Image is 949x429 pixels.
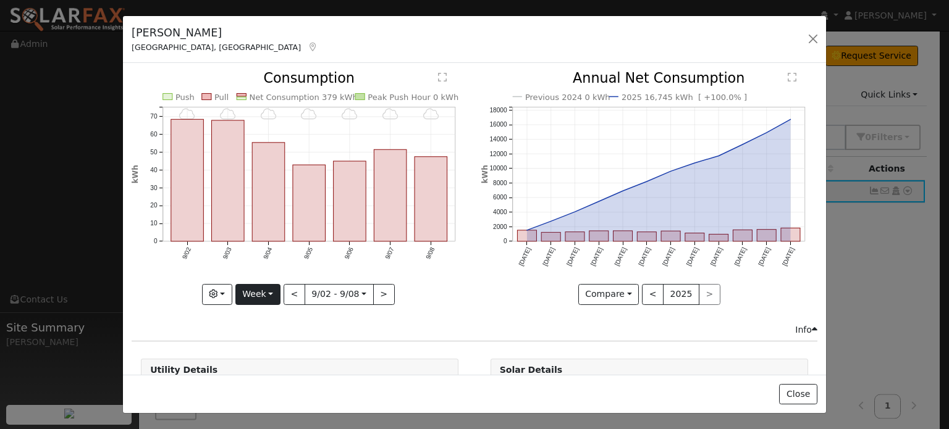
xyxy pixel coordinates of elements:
[214,93,229,102] text: Pull
[284,284,305,305] button: <
[171,120,204,242] rect: onclick=""
[541,246,556,267] text: [DATE]
[781,246,796,267] text: [DATE]
[344,246,355,260] text: 9/06
[661,231,680,242] rect: onclick=""
[525,93,610,102] text: Previous 2024 0 kWh
[578,284,639,305] button: Compare
[642,284,664,305] button: <
[132,25,318,41] h5: [PERSON_NAME]
[154,238,158,245] text: 0
[264,70,355,86] text: Consumption
[132,43,301,52] span: [GEOGRAPHIC_DATA], [GEOGRAPHIC_DATA]
[764,130,769,135] circle: onclick=""
[668,169,673,174] circle: onclick=""
[493,180,507,186] text: 8000
[709,235,728,241] rect: onclick=""
[439,73,447,83] text: 
[175,93,195,102] text: Push
[622,93,747,102] text: 2025 16,745 kWh [ +100.0% ]
[415,157,447,241] rect: onclick=""
[261,108,277,120] i: 9/04 - MostlyCloudy
[493,194,507,201] text: 6000
[541,233,560,242] rect: onclick=""
[373,284,395,305] button: >
[524,228,529,233] circle: onclick=""
[565,246,580,267] text: [DATE]
[489,122,507,128] text: 16000
[517,230,536,241] rect: onclick=""
[637,246,652,267] text: [DATE]
[788,117,793,122] circle: onclick=""
[293,165,326,242] rect: onclick=""
[589,246,604,267] text: [DATE]
[733,246,748,267] text: [DATE]
[503,238,507,245] text: 0
[757,246,772,267] text: [DATE]
[493,209,507,215] text: 4000
[303,246,314,260] text: 9/05
[493,223,507,230] text: 2000
[302,108,318,120] i: 9/05 - MostlyCloudy
[685,246,700,267] text: [DATE]
[613,231,632,241] rect: onclick=""
[788,73,796,83] text: 
[235,284,280,305] button: Week
[572,210,577,215] circle: onclick=""
[637,232,656,241] rect: onclick=""
[795,323,817,336] div: Info
[740,142,745,147] circle: onclick=""
[481,165,489,184] text: kWh
[150,114,158,120] text: 70
[334,161,366,241] rect: onclick=""
[150,131,158,138] text: 60
[222,246,233,260] text: 9/03
[692,160,697,165] circle: onclick=""
[644,179,649,184] circle: onclick=""
[489,136,507,143] text: 14000
[661,246,676,267] text: [DATE]
[500,365,562,375] strong: Solar Details
[384,246,395,260] text: 9/07
[423,108,439,120] i: 9/08 - MostlyCloudy
[382,108,399,120] i: 9/07 - MostlyCloudy
[781,228,800,242] rect: onclick=""
[709,246,724,267] text: [DATE]
[548,219,553,224] circle: onclick=""
[181,246,192,260] text: 9/02
[150,365,217,375] strong: Utility Details
[342,108,358,120] i: 9/06 - MostlyCloudy
[716,154,721,159] circle: onclick=""
[150,167,158,173] text: 40
[620,189,625,194] circle: onclick=""
[150,185,158,191] text: 30
[368,93,459,102] text: Peak Push Hour 0 kWh
[179,108,195,120] i: 9/02 - MostlyCloudy
[589,231,608,241] rect: onclick=""
[131,165,140,184] text: kWh
[663,284,699,305] button: 2025
[596,199,601,204] circle: onclick=""
[424,246,436,260] text: 9/08
[250,93,358,102] text: Net Consumption 379 kWh
[489,107,507,114] text: 18000
[150,149,158,156] text: 50
[252,143,285,241] rect: onclick=""
[757,230,776,241] rect: onclick=""
[733,230,752,242] rect: onclick=""
[262,246,273,260] text: 9/04
[150,202,158,209] text: 20
[489,151,507,157] text: 12000
[305,284,374,305] button: 9/02 - 9/08
[307,42,318,52] a: Map
[573,70,745,86] text: Annual Net Consumption
[374,150,407,242] rect: onclick=""
[212,120,245,241] rect: onclick=""
[220,108,236,120] i: 9/03 - MostlyCloudy
[489,165,507,172] text: 10000
[565,232,584,241] rect: onclick=""
[685,233,704,241] rect: onclick=""
[613,246,628,267] text: [DATE]
[150,220,158,227] text: 10
[779,384,817,405] button: Close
